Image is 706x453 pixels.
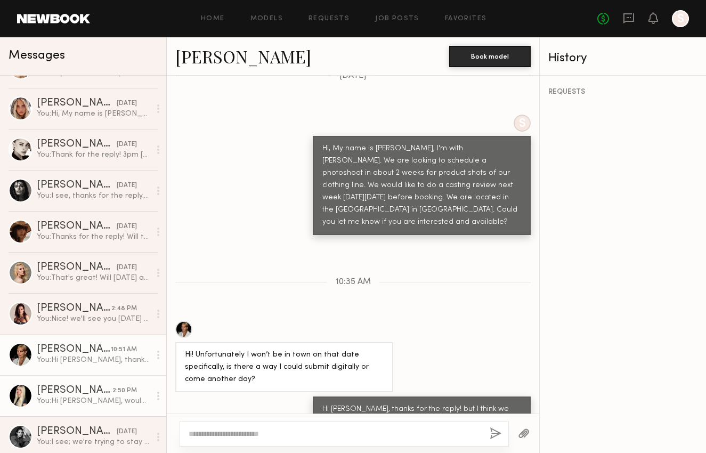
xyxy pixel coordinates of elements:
[375,15,419,22] a: Job Posts
[37,426,117,437] div: [PERSON_NAME]
[37,109,150,119] div: You: Hi, My name is [PERSON_NAME], I'm with [PERSON_NAME]. We are looking to schedule a photoshoo...
[37,273,150,283] div: You: That's great! Will [DATE] at 2pm be ok? Here is our address: [STREET_ADDRESS]
[37,396,150,406] div: You: Hi [PERSON_NAME], would [DATE] at 1pm be ok?
[37,191,150,201] div: You: I see, thanks for the reply. We'll let you know in the future if anything opens up!
[336,278,371,287] span: 10:35 AM
[322,403,521,440] div: Hi [PERSON_NAME], thanks for the reply! but I think we are fully booked this week. We'll keep you...
[185,349,384,386] div: Hi! Unfortunately I won’t be in town on that date specifically, is there a way I could submit dig...
[37,437,150,447] div: You: I see; we're trying to stay in our budget to be around $100/hr. Thank you for the info, we'l...
[449,46,531,67] button: Book model
[37,262,117,273] div: [PERSON_NAME]
[250,15,283,22] a: Models
[339,71,367,80] span: [DATE]
[111,304,137,314] div: 2:48 PM
[37,180,117,191] div: [PERSON_NAME]
[449,51,531,60] a: Book model
[37,98,117,109] div: [PERSON_NAME]
[322,143,521,229] div: Hi, My name is [PERSON_NAME], I'm with [PERSON_NAME]. We are looking to schedule a photoshoot in ...
[111,345,137,355] div: 10:51 AM
[201,15,225,22] a: Home
[117,222,137,232] div: [DATE]
[112,386,137,396] div: 2:50 PM
[37,139,117,150] div: [PERSON_NAME]
[117,99,137,109] div: [DATE]
[37,344,111,355] div: [PERSON_NAME]
[117,263,137,273] div: [DATE]
[37,303,111,314] div: [PERSON_NAME]
[37,355,150,365] div: You: Hi [PERSON_NAME], thanks for the reply! but I think we are fully booked this week. We'll kee...
[175,45,311,68] a: [PERSON_NAME]
[548,52,697,64] div: History
[117,181,137,191] div: [DATE]
[309,15,350,22] a: Requests
[117,427,137,437] div: [DATE]
[37,221,117,232] div: [PERSON_NAME]
[37,314,150,324] div: You: Nice! we'll see you [DATE] at 3:30pm
[548,88,697,96] div: REQUESTS
[445,15,487,22] a: Favorites
[37,150,150,160] div: You: Thank for the reply! 3pm [DATE]. Here is the address: [STREET_ADDRESS] Let me know if this w...
[9,50,65,62] span: Messages
[37,385,112,396] div: [PERSON_NAME]
[117,140,137,150] div: [DATE]
[37,232,150,242] div: You: Thanks for the reply! Will the next day([DATE]) afternoon be ok?
[672,10,689,27] a: S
